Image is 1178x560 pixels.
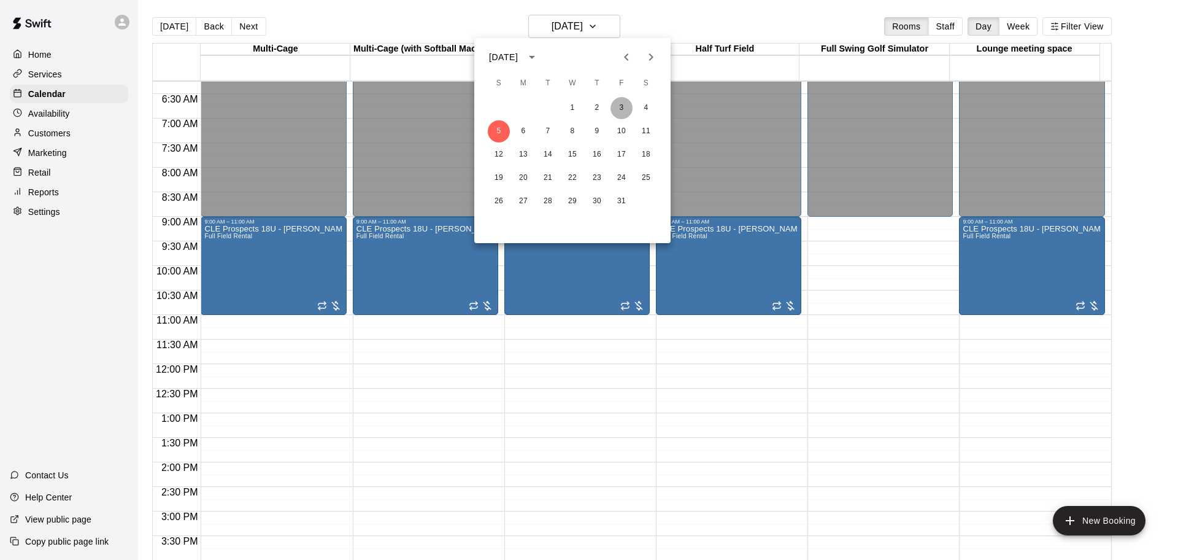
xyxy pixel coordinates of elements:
[635,144,657,166] button: 18
[488,120,510,142] button: 5
[561,190,583,212] button: 29
[561,97,583,119] button: 1
[488,190,510,212] button: 26
[586,144,608,166] button: 16
[561,71,583,96] span: Wednesday
[537,71,559,96] span: Tuesday
[610,167,633,189] button: 24
[586,120,608,142] button: 9
[610,190,633,212] button: 31
[537,120,559,142] button: 7
[522,47,542,68] button: calendar view is open, switch to year view
[635,120,657,142] button: 11
[561,167,583,189] button: 22
[586,71,608,96] span: Thursday
[489,51,518,64] div: [DATE]
[488,144,510,166] button: 12
[610,71,633,96] span: Friday
[537,167,559,189] button: 21
[635,71,657,96] span: Saturday
[610,144,633,166] button: 17
[635,97,657,119] button: 4
[488,167,510,189] button: 19
[512,167,534,189] button: 20
[512,190,534,212] button: 27
[561,120,583,142] button: 8
[537,190,559,212] button: 28
[610,120,633,142] button: 10
[586,97,608,119] button: 2
[614,45,639,69] button: Previous month
[512,71,534,96] span: Monday
[639,45,663,69] button: Next month
[512,144,534,166] button: 13
[512,120,534,142] button: 6
[586,190,608,212] button: 30
[561,144,583,166] button: 15
[488,71,510,96] span: Sunday
[537,144,559,166] button: 14
[635,167,657,189] button: 25
[610,97,633,119] button: 3
[586,167,608,189] button: 23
